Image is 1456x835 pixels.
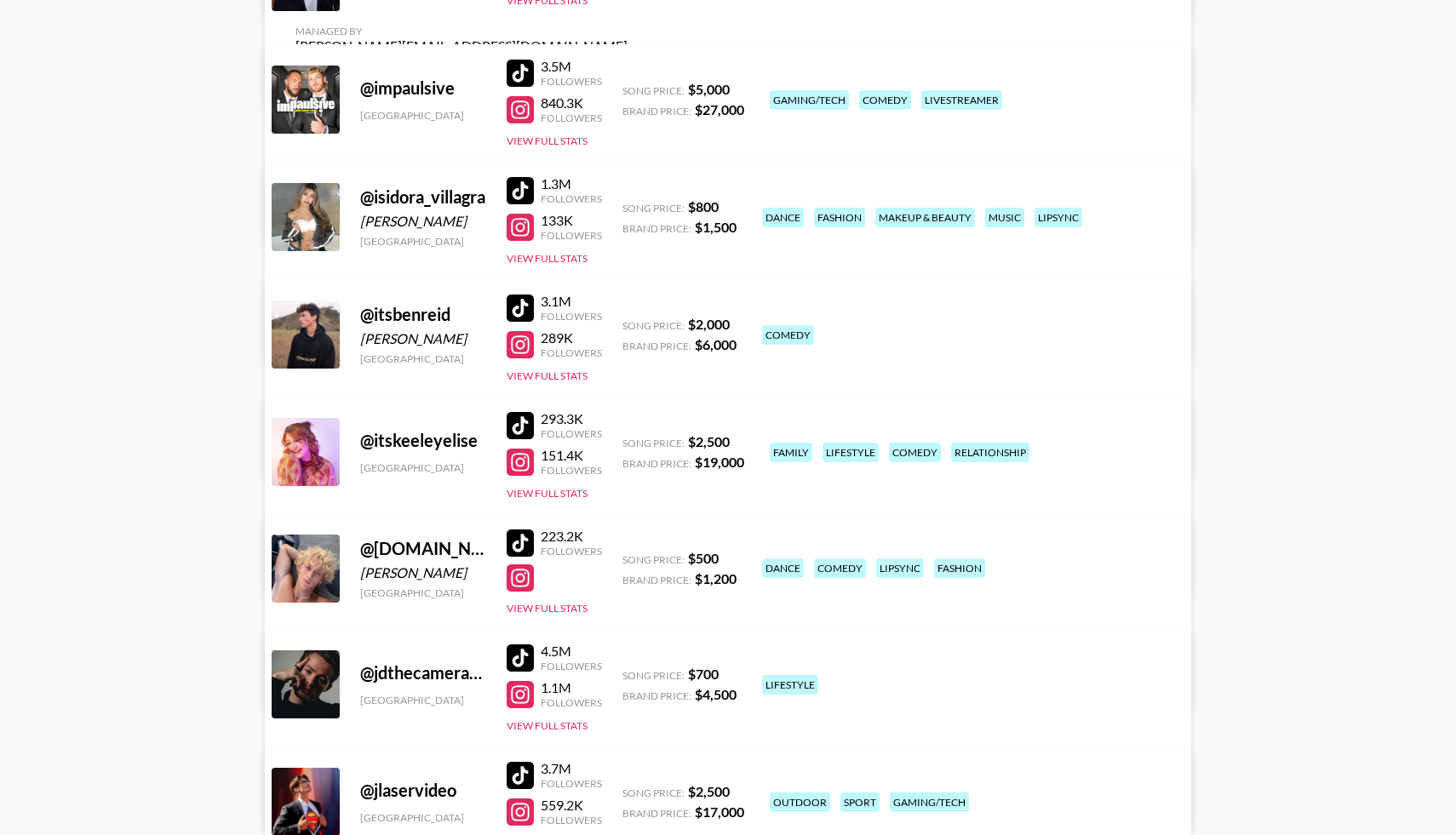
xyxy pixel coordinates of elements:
[688,198,719,214] strong: $ 800
[695,570,737,586] strong: $ 1,200
[360,780,486,801] div: @ jlaservideo
[360,586,486,599] div: [GEOGRAPHIC_DATA]
[688,316,730,332] strong: $ 2,000
[695,101,744,117] strong: $ 27,000
[360,662,486,683] div: @ jdthecameraguy
[541,329,602,346] div: 289K
[541,212,602,229] div: 133K
[622,222,691,235] span: Brand Price:
[622,689,691,702] span: Brand Price:
[541,175,602,192] div: 1.3M
[507,487,588,500] button: View Full Stats
[360,461,486,474] div: [GEOGRAPHIC_DATA]
[814,208,865,227] div: fashion
[541,293,602,310] div: 3.1M
[622,319,685,332] span: Song Price:
[541,696,602,709] div: Followers
[541,464,602,477] div: Followers
[695,686,737,702] strong: $ 4,500
[622,202,685,214] span: Song Price:
[695,219,737,235] strong: $ 1,500
[507,602,588,615] button: View Full Stats
[541,346,602,359] div: Followers
[360,430,486,451] div: @ itskeeleyelise
[541,310,602,323] div: Followers
[622,105,691,117] span: Brand Price:
[859,90,911,110] div: comedy
[541,760,602,777] div: 3.7M
[622,457,691,470] span: Brand Price:
[875,208,975,227] div: makeup & beauty
[360,538,486,559] div: @ [DOMAIN_NAME][PERSON_NAME]
[360,109,486,122] div: [GEOGRAPHIC_DATA]
[770,443,812,462] div: family
[921,90,1002,110] div: livestreamer
[951,443,1029,462] div: relationship
[622,574,691,586] span: Brand Price:
[360,77,486,99] div: @ impaulsive
[541,643,602,660] div: 4.5M
[360,811,486,824] div: [GEOGRAPHIC_DATA]
[295,37,628,54] div: [PERSON_NAME][EMAIL_ADDRESS][DOMAIN_NAME]
[622,84,685,97] span: Song Price:
[762,558,804,578] div: dance
[770,90,849,110] div: gaming/tech
[295,25,628,37] div: Managed By
[360,330,486,347] div: [PERSON_NAME]
[814,558,866,578] div: comedy
[762,675,818,695] div: lifestyle
[770,792,830,812] div: outdoor
[507,134,588,147] button: View Full Stats
[507,252,588,265] button: View Full Stats
[541,112,602,124] div: Followers
[360,213,486,230] div: [PERSON_NAME]
[360,186,486,208] div: @ isidora_villagra
[762,325,814,345] div: comedy
[360,352,486,365] div: [GEOGRAPHIC_DATA]
[688,666,719,682] strong: $ 700
[541,410,602,427] div: 293.3K
[622,340,691,352] span: Brand Price:
[360,564,486,581] div: [PERSON_NAME]
[541,229,602,242] div: Followers
[541,679,602,696] div: 1.1M
[541,94,602,112] div: 840.3K
[840,792,880,812] div: sport
[688,433,730,449] strong: $ 2,500
[622,437,685,449] span: Song Price:
[985,208,1024,227] div: music
[622,669,685,682] span: Song Price:
[541,192,602,205] div: Followers
[889,443,941,462] div: comedy
[541,545,602,558] div: Followers
[507,369,588,382] button: View Full Stats
[541,528,602,545] div: 223.2K
[541,814,602,826] div: Followers
[688,81,730,97] strong: $ 5,000
[541,660,602,672] div: Followers
[360,304,486,325] div: @ itsbenreid
[360,694,486,706] div: [GEOGRAPHIC_DATA]
[541,797,602,814] div: 559.2K
[541,58,602,75] div: 3.5M
[541,427,602,440] div: Followers
[507,719,588,732] button: View Full Stats
[1035,208,1082,227] div: lipsync
[541,777,602,790] div: Followers
[762,208,804,227] div: dance
[934,558,985,578] div: fashion
[695,454,744,470] strong: $ 19,000
[823,443,879,462] div: lifestyle
[695,804,744,820] strong: $ 17,000
[890,792,969,812] div: gaming/tech
[688,783,730,799] strong: $ 2,500
[688,550,719,566] strong: $ 500
[622,553,685,566] span: Song Price:
[876,558,924,578] div: lipsync
[695,336,737,352] strong: $ 6,000
[541,75,602,88] div: Followers
[622,807,691,820] span: Brand Price:
[622,786,685,799] span: Song Price:
[541,447,602,464] div: 151.4K
[360,235,486,248] div: [GEOGRAPHIC_DATA]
